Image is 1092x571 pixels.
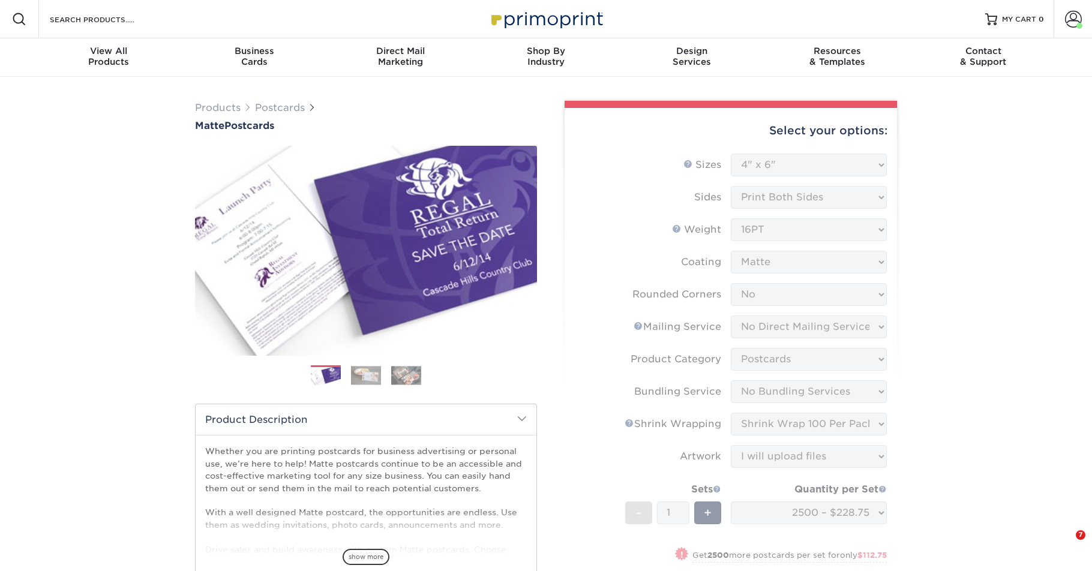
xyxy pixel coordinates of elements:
[910,38,1056,77] a: Contact& Support
[1002,14,1036,25] span: MY CART
[619,46,764,67] div: Services
[1039,15,1044,23] span: 0
[328,46,473,56] span: Direct Mail
[36,38,182,77] a: View AllProducts
[619,46,764,56] span: Design
[764,46,910,56] span: Resources
[195,120,224,131] span: Matte
[473,38,619,77] a: Shop ByIndustry
[391,366,421,384] img: Postcards 03
[195,102,241,113] a: Products
[195,120,537,131] h1: Postcards
[343,549,389,565] span: show more
[764,46,910,67] div: & Templates
[49,12,166,26] input: SEARCH PRODUCTS.....
[574,108,887,154] div: Select your options:
[328,46,473,67] div: Marketing
[473,46,619,67] div: Industry
[910,46,1056,67] div: & Support
[182,46,328,56] span: Business
[351,366,381,384] img: Postcards 02
[36,46,182,67] div: Products
[473,46,619,56] span: Shop By
[255,102,305,113] a: Postcards
[328,38,473,77] a: Direct MailMarketing
[910,46,1056,56] span: Contact
[195,133,537,369] img: Matte 01
[486,6,606,32] img: Primoprint
[1076,530,1085,540] span: 7
[182,38,328,77] a: BusinessCards
[182,46,328,67] div: Cards
[1051,530,1080,559] iframe: Intercom live chat
[195,120,537,131] a: MattePostcards
[36,46,182,56] span: View All
[619,38,764,77] a: DesignServices
[311,366,341,387] img: Postcards 01
[196,404,536,435] h2: Product Description
[764,38,910,77] a: Resources& Templates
